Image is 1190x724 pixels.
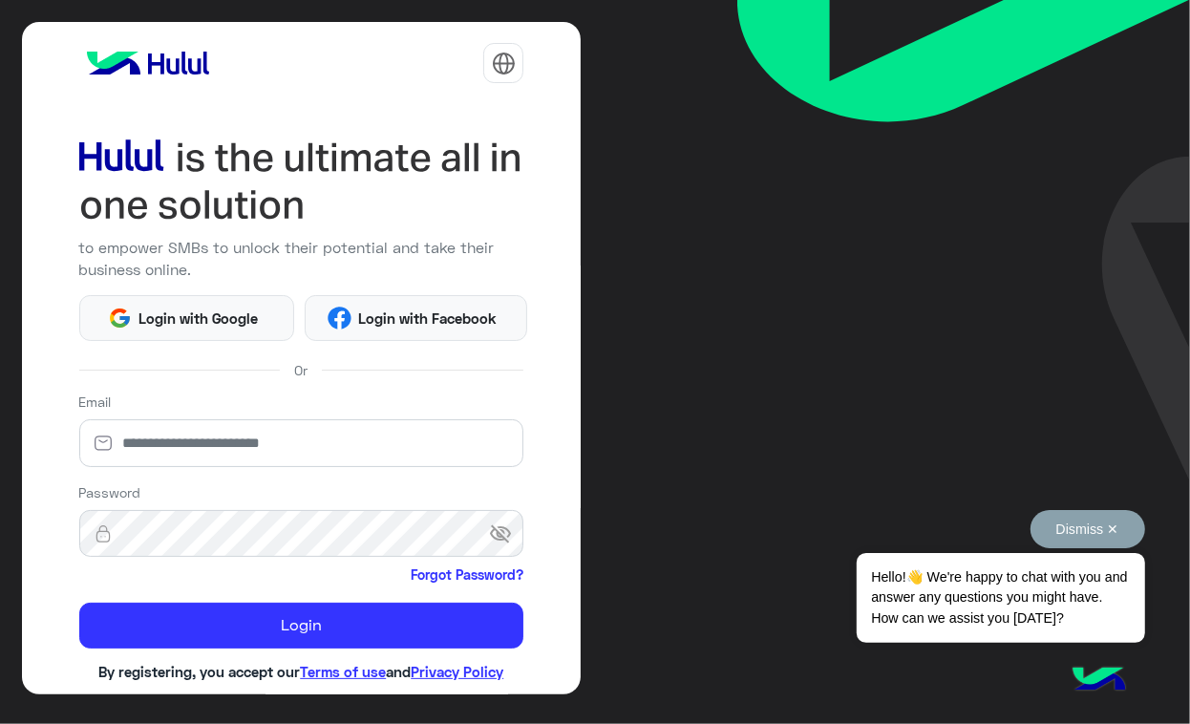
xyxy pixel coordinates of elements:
span: visibility_off [489,517,523,551]
span: By registering, you accept our [98,663,300,680]
label: Email [79,392,112,412]
button: Dismiss ✕ [1031,510,1145,548]
button: Login with Google [79,295,294,341]
span: Hello!👋 We're happy to chat with you and answer any questions you might have. How can we assist y... [857,553,1144,643]
a: Sign Up [375,694,427,712]
a: Forgot Password? [411,564,523,585]
img: hulul-logo.png [1066,648,1133,714]
img: email [79,434,127,453]
button: Login with Facebook [305,295,527,341]
img: lock [79,524,127,543]
a: Privacy Policy [411,663,503,680]
span: Login with Google [132,308,266,330]
img: tab [492,52,516,75]
button: Login [79,603,524,649]
img: Facebook [328,307,351,330]
span: Or [294,360,308,380]
label: Password [79,482,141,502]
p: to empower SMBs to unlock their potential and take their business online. [79,236,524,281]
img: hululLoginTitle_EN.svg [79,134,524,229]
img: logo [79,44,217,82]
a: Terms of use [300,663,386,680]
h6: If you don’t have an account [79,694,524,712]
span: Login with Facebook [351,308,504,330]
img: Google [108,307,132,330]
span: and [386,663,411,680]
